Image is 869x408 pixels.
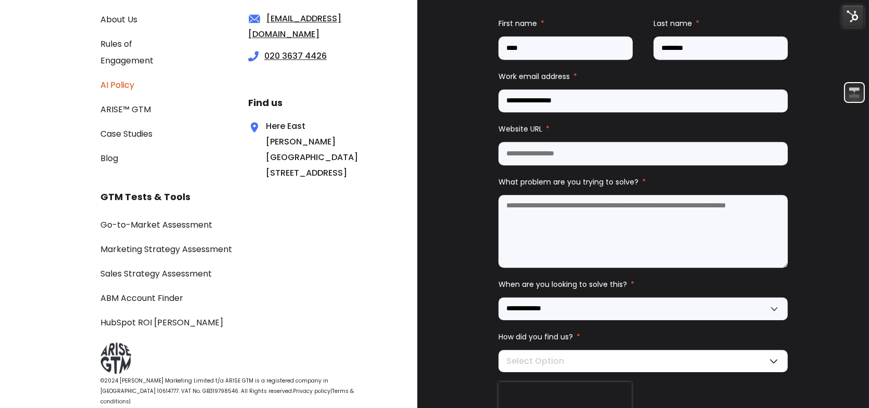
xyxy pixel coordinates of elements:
img: ARISE GTM logo grey [100,343,131,374]
a: Sales Strategy Assessment [100,268,212,280]
a: ARISE™ GTM [100,103,151,115]
div: Domain Overview [40,61,93,68]
span: | [330,387,332,395]
img: tab_keywords_by_traffic_grey.svg [104,60,112,69]
a: Rules of Engagement [100,38,154,67]
div: Here East [PERSON_NAME] [GEOGRAPHIC_DATA][STREET_ADDRESS] [248,119,333,181]
div: Keywords by Traffic [115,61,175,68]
img: tab_domain_overview_orange.svg [28,60,36,69]
a: [EMAIL_ADDRESS][DOMAIN_NAME] [248,12,341,40]
span: What problem are you trying to solve? [499,177,638,187]
div: v 4.0.25 [29,17,51,25]
img: HubSpot Tools Menu Toggle [842,5,864,27]
div: Navigation Menu [100,216,368,331]
a: Case Studies [100,128,152,140]
a: HubSpot ROI [PERSON_NAME] [100,317,223,328]
a: 020 3637 4426 [264,50,327,62]
h3: GTM Tests & Tools [100,189,368,205]
span: How did you find us? [499,332,573,342]
span: Last name [654,18,692,29]
span: Website URL [499,124,542,134]
span: Work email address [499,71,570,82]
div: Select Option [499,350,788,372]
img: website_grey.svg [17,27,25,35]
div: | [100,376,368,407]
div: Navigation Menu [100,11,186,166]
a: Blog [100,152,118,164]
a: Go-to-Market Assessment [100,219,212,231]
span: ©2024 [PERSON_NAME] Marketing Limited t/a ARISE GTM is a registered company in [GEOGRAPHIC_DATA] ... [100,377,328,395]
a: ABM Account Finder [100,292,183,304]
span: First name [499,18,537,29]
h3: Find us [248,95,368,111]
a: AI Policy [100,79,134,91]
span: When are you looking to solve this? [499,279,627,289]
div: Domain: [DOMAIN_NAME] [27,27,114,35]
a: About Us [100,14,137,25]
a: Marketing Strategy Assessment [100,243,232,255]
a: Privacy policy [293,387,330,395]
img: logo_orange.svg [17,17,25,25]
